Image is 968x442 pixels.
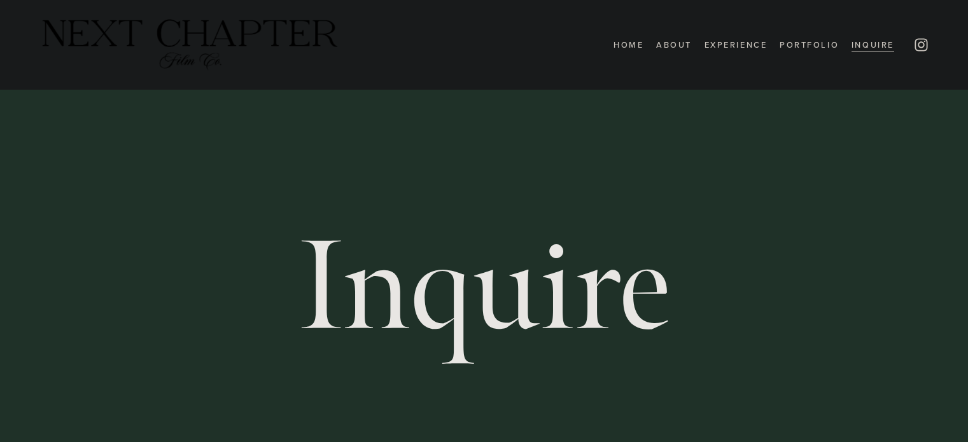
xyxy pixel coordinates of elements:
a: About [656,37,692,53]
a: Inquire [852,37,894,53]
a: Portfolio [780,37,839,53]
a: Experience [705,37,768,53]
h1: Inquire [298,224,669,350]
a: Home [614,37,643,53]
img: Next Chapter Film Co. [39,17,341,72]
a: Instagram [913,37,929,53]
